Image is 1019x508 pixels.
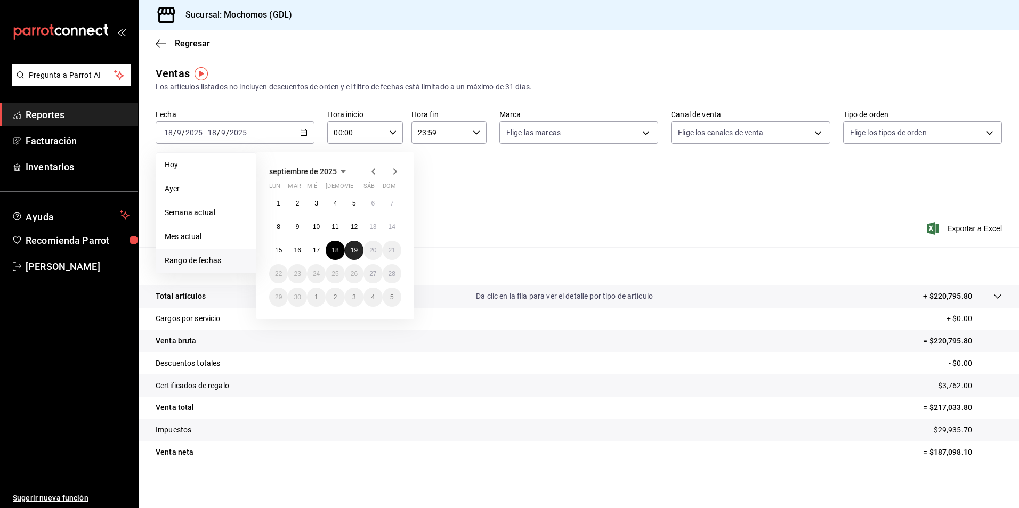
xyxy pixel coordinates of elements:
button: 5 de octubre de 2025 [383,288,401,307]
abbr: jueves [326,183,389,194]
abbr: 1 de octubre de 2025 [314,293,318,301]
p: Total artículos [156,291,206,302]
span: Pregunta a Parrot AI [29,70,115,81]
h3: Sucursal: Mochomos (GDL) [177,9,292,21]
abbr: 28 de septiembre de 2025 [389,270,395,277]
p: Cargos por servicio [156,313,221,324]
span: Exportar a Excel [929,222,1002,235]
p: Descuentos totales [156,358,220,369]
abbr: 20 de septiembre de 2025 [369,247,376,254]
p: Certificados de regalo [156,380,229,391]
span: Sugerir nueva función [13,493,130,504]
abbr: 25 de septiembre de 2025 [331,270,338,277]
abbr: 10 de septiembre de 2025 [313,223,320,231]
button: 19 de septiembre de 2025 [345,241,363,260]
button: 20 de septiembre de 2025 [363,241,382,260]
abbr: 4 de octubre de 2025 [371,293,375,301]
span: - [204,128,206,137]
span: Rango de fechas [165,255,247,266]
abbr: 30 de septiembre de 2025 [294,293,301,301]
label: Tipo de orden [843,111,1002,118]
abbr: miércoles [307,183,317,194]
label: Canal de venta [671,111,830,118]
span: / [182,128,185,137]
p: + $220,795.80 [923,291,972,302]
p: Venta total [156,402,194,413]
p: Venta neta [156,447,193,458]
input: ---- [185,128,203,137]
abbr: 23 de septiembre de 2025 [294,270,301,277]
p: - $29,935.70 [929,424,1002,436]
abbr: 22 de septiembre de 2025 [275,270,282,277]
span: Semana actual [165,207,247,218]
input: -- [176,128,182,137]
abbr: 19 de septiembre de 2025 [351,247,358,254]
label: Hora inicio [327,111,402,118]
button: 5 de septiembre de 2025 [345,194,363,213]
abbr: 9 de septiembre de 2025 [296,223,300,231]
abbr: 24 de septiembre de 2025 [313,270,320,277]
button: 6 de septiembre de 2025 [363,194,382,213]
button: 25 de septiembre de 2025 [326,264,344,283]
span: Ayuda [26,209,116,222]
span: Ayer [165,183,247,194]
span: Facturación [26,134,130,148]
abbr: 21 de septiembre de 2025 [389,247,395,254]
input: ---- [229,128,247,137]
img: Tooltip marker [195,67,208,80]
span: septiembre de 2025 [269,167,337,176]
p: - $0.00 [949,358,1002,369]
p: Impuestos [156,424,191,436]
span: Elige los canales de venta [678,127,763,138]
abbr: 18 de septiembre de 2025 [331,247,338,254]
abbr: 7 de septiembre de 2025 [390,200,394,207]
abbr: lunes [269,183,280,194]
button: 11 de septiembre de 2025 [326,217,344,236]
button: Regresar [156,38,210,48]
button: 2 de octubre de 2025 [326,288,344,307]
button: 4 de octubre de 2025 [363,288,382,307]
button: 28 de septiembre de 2025 [383,264,401,283]
abbr: viernes [345,183,353,194]
p: = $187,098.10 [923,447,1002,458]
span: Hoy [165,159,247,170]
abbr: 16 de septiembre de 2025 [294,247,301,254]
abbr: 1 de septiembre de 2025 [277,200,280,207]
label: Marca [499,111,658,118]
abbr: 13 de septiembre de 2025 [369,223,376,231]
abbr: 2 de octubre de 2025 [334,293,337,301]
button: 12 de septiembre de 2025 [345,217,363,236]
button: 9 de septiembre de 2025 [288,217,306,236]
input: -- [221,128,226,137]
abbr: 3 de octubre de 2025 [352,293,356,301]
button: 3 de septiembre de 2025 [307,194,326,213]
input: -- [207,128,217,137]
button: 14 de septiembre de 2025 [383,217,401,236]
span: / [217,128,220,137]
span: Inventarios [26,160,130,174]
label: Fecha [156,111,314,118]
abbr: 12 de septiembre de 2025 [351,223,358,231]
button: 3 de octubre de 2025 [345,288,363,307]
button: 16 de septiembre de 2025 [288,241,306,260]
p: - $3,762.00 [934,380,1002,391]
button: 24 de septiembre de 2025 [307,264,326,283]
div: Los artículos listados no incluyen descuentos de orden y el filtro de fechas está limitado a un m... [156,81,1002,93]
button: 21 de septiembre de 2025 [383,241,401,260]
button: 23 de septiembre de 2025 [288,264,306,283]
abbr: 2 de septiembre de 2025 [296,200,300,207]
abbr: 6 de septiembre de 2025 [371,200,375,207]
input: -- [164,128,173,137]
button: 4 de septiembre de 2025 [326,194,344,213]
button: septiembre de 2025 [269,165,350,178]
button: 30 de septiembre de 2025 [288,288,306,307]
abbr: 26 de septiembre de 2025 [351,270,358,277]
button: 2 de septiembre de 2025 [288,194,306,213]
abbr: 5 de septiembre de 2025 [352,200,356,207]
p: = $217,033.80 [923,402,1002,413]
abbr: 29 de septiembre de 2025 [275,293,282,301]
span: Recomienda Parrot [26,233,130,248]
abbr: 15 de septiembre de 2025 [275,247,282,254]
abbr: 8 de septiembre de 2025 [277,223,280,231]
